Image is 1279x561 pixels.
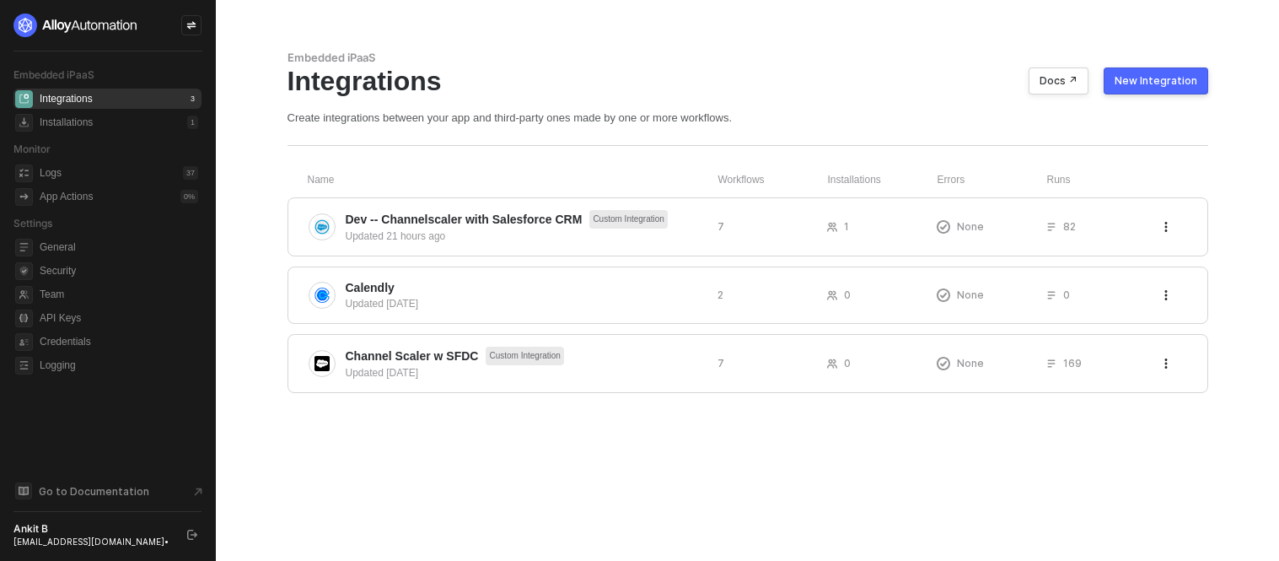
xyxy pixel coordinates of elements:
div: 3 [187,92,198,105]
span: 0 [1063,288,1070,302]
img: integration-icon [314,356,330,371]
div: Docs ↗ [1040,74,1077,88]
span: installations [15,114,33,132]
span: General [40,237,198,257]
span: icon-threedots [1161,222,1171,232]
div: 37 [183,166,198,180]
div: New Integration [1115,74,1197,88]
a: logo [13,13,202,37]
span: integrations [15,90,33,108]
span: icon-threedots [1161,359,1171,369]
span: None [957,288,984,302]
button: Docs ↗ [1029,67,1088,94]
span: security [15,262,33,280]
div: 1 [187,116,198,129]
span: api-key [15,310,33,327]
div: [EMAIL_ADDRESS][DOMAIN_NAME] • [13,536,172,548]
span: documentation [15,483,32,499]
div: Installations [828,173,938,187]
div: Updated 21 hours ago [346,229,704,244]
div: Ankit B [13,522,172,536]
span: icon-exclamation [937,289,950,302]
div: Installations [40,116,93,130]
span: Credentials [40,332,198,352]
span: Monitor [13,143,51,155]
a: Knowledge Base [13,481,202,501]
div: Logs [40,166,62,181]
span: icon-users [827,222,837,232]
span: None [957,219,984,234]
span: 82 [1063,219,1076,234]
span: Security [40,261,198,281]
img: integration-icon [314,219,330,235]
span: 1 [844,219,849,234]
span: icon-exclamation [937,357,950,370]
span: Channel Scaler w SFDC [346,348,479,364]
span: icon-users [827,359,837,369]
span: Calendly [346,279,395,296]
div: 0 % [180,190,198,203]
span: 0 [844,356,851,370]
span: 2 [717,288,723,302]
div: Embedded iPaaS [288,51,1208,65]
span: team [15,286,33,304]
span: icon-list [1046,359,1056,369]
span: 169 [1063,356,1082,370]
span: Go to Documentation [39,484,149,499]
span: 0 [844,288,851,302]
span: icon-list [1046,290,1056,300]
span: None [957,356,984,370]
span: Team [40,284,198,305]
div: App Actions [40,190,93,204]
span: Custom Integration [486,347,564,365]
button: New Integration [1104,67,1208,94]
span: API Keys [40,308,198,328]
span: 7 [717,219,724,234]
div: Runs [1047,173,1163,187]
div: Updated [DATE] [346,365,704,380]
div: Errors [938,173,1047,187]
span: Logging [40,355,198,375]
span: credentials [15,333,33,351]
span: icon-swap [186,20,196,30]
span: logging [15,357,33,375]
span: document-arrow [190,483,207,500]
span: icon-users [827,290,837,300]
span: icon-exclamation [937,220,950,234]
span: Settings [13,217,52,229]
div: Workflows [718,173,828,187]
span: Embedded iPaaS [13,68,94,81]
img: integration-icon [314,288,330,303]
span: icon-list [1046,222,1056,232]
div: Name [308,173,718,187]
span: icon-threedots [1161,290,1171,300]
span: 7 [717,356,724,370]
div: Integrations [40,92,93,106]
span: Dev -- Channelscaler with Salesforce CRM [346,211,583,228]
span: Custom Integration [589,210,668,229]
span: icon-logs [15,165,33,182]
div: Integrations [288,65,1208,97]
span: general [15,239,33,256]
span: icon-app-actions [15,188,33,206]
img: logo [13,13,138,37]
span: logout [187,530,197,540]
div: Create integrations between your app and third-party ones made by one or more workflows. [288,111,1208,125]
div: Updated [DATE] [346,296,704,311]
